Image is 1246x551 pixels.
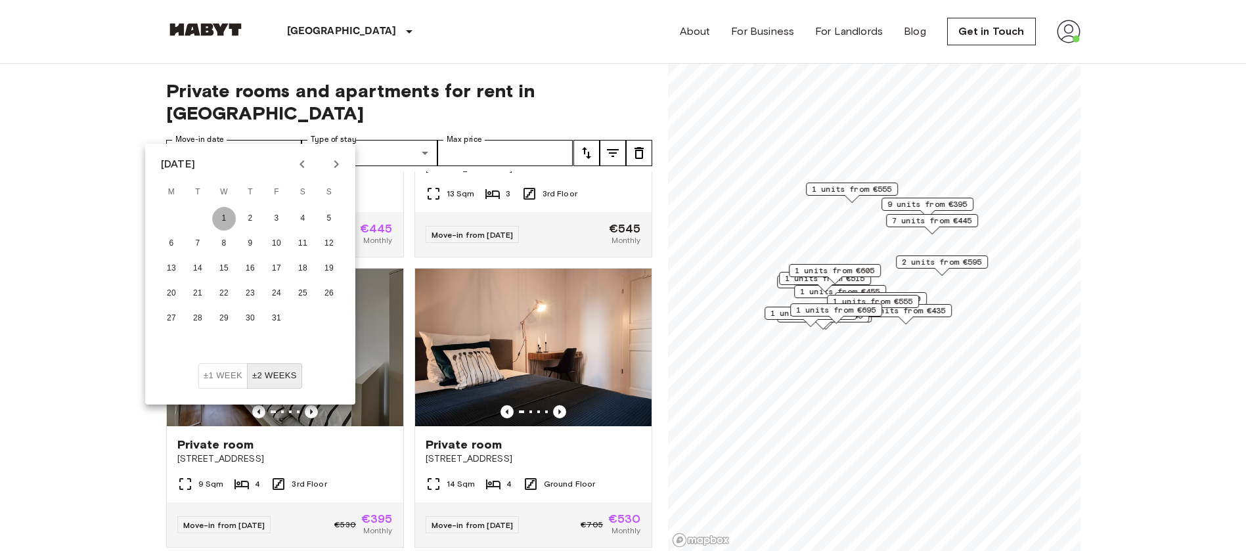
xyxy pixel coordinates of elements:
[612,525,640,537] span: Monthly
[186,282,210,305] button: 21
[198,478,224,490] span: 9 Sqm
[581,519,603,531] span: €705
[238,257,262,280] button: 16
[198,363,248,389] button: ±1 week
[166,268,404,548] a: Marketing picture of unit DE-09-019-03MPrevious imagePrevious imagePrivate room[STREET_ADDRESS]9 ...
[860,304,952,324] div: Map marker
[887,198,968,210] span: 9 units from €395
[317,207,341,231] button: 5
[680,24,711,39] a: About
[186,257,210,280] button: 14
[291,232,315,255] button: 11
[506,478,512,490] span: 4
[238,179,262,206] span: Thursday
[287,24,397,39] p: [GEOGRAPHIC_DATA]
[160,282,183,305] button: 20
[779,272,871,292] div: Map marker
[291,207,315,231] button: 4
[291,179,315,206] span: Saturday
[785,273,865,284] span: 1 units from €515
[238,282,262,305] button: 23
[177,437,254,452] span: Private room
[866,305,946,317] span: 2 units from €435
[317,232,341,255] button: 12
[815,24,883,39] a: For Landlords
[886,214,978,234] div: Map marker
[806,183,898,203] div: Map marker
[265,232,288,255] button: 10
[544,478,596,490] span: Ground Floor
[305,405,318,418] button: Previous image
[212,232,236,255] button: 8
[770,307,851,319] span: 1 units from €665
[892,215,972,227] span: 7 units from €445
[212,257,236,280] button: 15
[317,179,341,206] span: Sunday
[317,257,341,280] button: 19
[252,405,265,418] button: Previous image
[447,478,476,490] span: 14 Sqm
[426,437,502,452] span: Private room
[166,23,245,36] img: Habyt
[947,18,1036,45] a: Get in Touch
[238,232,262,255] button: 9
[414,268,652,548] a: Marketing picture of unit DE-09-010-001-03HFPrevious imagePrevious imagePrivate room[STREET_ADDRE...
[265,179,288,206] span: Friday
[795,265,875,276] span: 1 units from €605
[796,304,876,316] span: 1 units from €695
[334,519,356,531] span: €530
[265,257,288,280] button: 17
[198,363,302,389] div: Move In Flexibility
[501,405,514,418] button: Previous image
[827,295,919,315] div: Map marker
[881,198,973,218] div: Map marker
[506,188,510,200] span: 3
[794,285,886,305] div: Map marker
[363,525,392,537] span: Monthly
[291,257,315,280] button: 18
[426,452,641,466] span: [STREET_ADDRESS]
[212,207,236,231] button: 1
[291,153,313,175] button: Previous month
[896,255,988,276] div: Map marker
[1057,20,1080,43] img: avatar
[160,307,183,330] button: 27
[447,188,475,200] span: 13 Sqm
[835,292,927,313] div: Map marker
[212,282,236,305] button: 22
[447,134,482,145] label: Max price
[777,275,869,296] div: Map marker
[183,520,265,530] span: Move-in from [DATE]
[186,232,210,255] button: 7
[255,478,260,490] span: 4
[789,264,881,284] div: Map marker
[609,223,641,234] span: €545
[160,257,183,280] button: 13
[833,296,913,307] span: 1 units from €555
[265,282,288,305] button: 24
[612,234,640,246] span: Monthly
[325,153,347,175] button: Next month
[265,307,288,330] button: 31
[608,513,641,525] span: €530
[212,307,236,330] button: 29
[800,286,880,298] span: 1 units from €455
[432,230,514,240] span: Move-in from [DATE]
[186,179,210,206] span: Tuesday
[672,533,730,548] a: Mapbox logo
[360,223,393,234] span: €445
[415,269,652,426] img: Marketing picture of unit DE-09-010-001-03HF
[311,134,357,145] label: Type of stay
[432,520,514,530] span: Move-in from [DATE]
[175,134,224,145] label: Move-in date
[265,207,288,231] button: 3
[212,179,236,206] span: Wednesday
[790,303,882,324] div: Map marker
[177,452,393,466] span: [STREET_ADDRESS]
[902,256,982,268] span: 2 units from €595
[553,405,566,418] button: Previous image
[600,140,626,166] button: tune
[160,179,183,206] span: Monday
[573,140,600,166] button: tune
[247,363,302,389] button: ±2 weeks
